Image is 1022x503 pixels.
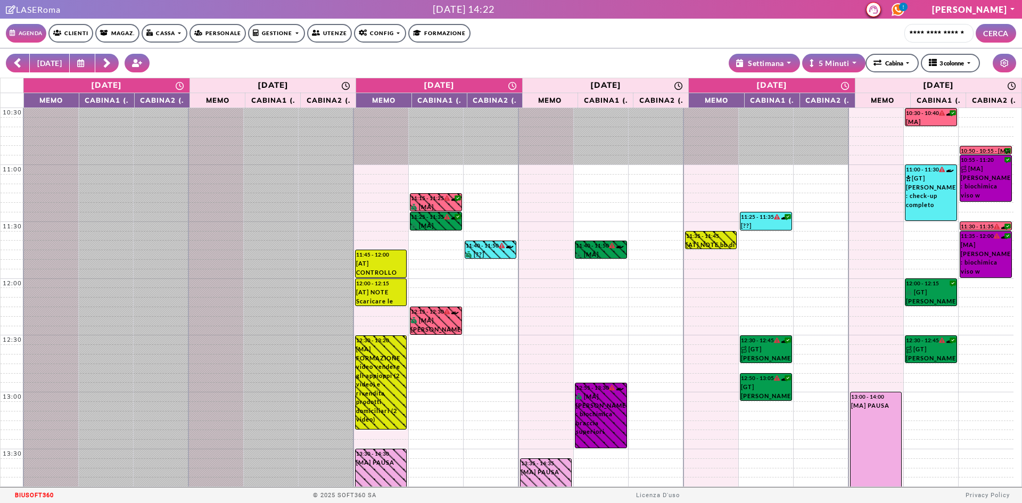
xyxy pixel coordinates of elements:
[248,24,304,43] a: Gestione
[686,232,736,240] div: 11:35 - 11:45
[741,346,748,353] img: PERCORSO
[356,336,406,344] div: 12:30 - 13:20
[499,243,505,248] i: Il cliente ha degli insoluti
[411,317,419,323] i: PAGATO
[1,279,24,288] div: 12:00
[6,24,46,43] a: Agenda
[932,4,1016,14] a: [PERSON_NAME]
[774,214,780,219] i: Il cliente ha degli insoluti
[906,345,956,362] div: [GT] [PERSON_NAME] : laser inguine completo
[466,242,515,250] div: 11:40 - 11:50
[1,449,24,458] div: 13:30
[125,54,150,72] button: Crea nuovo contatto rapido
[48,24,93,43] a: Clienti
[190,78,356,93] a: 30 settembre 2025
[411,203,461,211] div: [MA] [PERSON_NAME] : controllo viso
[774,375,780,381] i: Il cliente ha degli insoluti
[444,214,450,219] i: Il cliente ha degli insoluti
[961,222,1013,229] div: 11:30 - 11:35
[906,279,956,287] div: 12:00 - 12:15
[411,194,461,202] div: 11:15 - 11:25
[411,316,461,334] div: [MA] [PERSON_NAME] : controllo glutei
[906,166,956,174] div: 11:00 - 11:30
[137,94,187,106] span: CABINA2 (.
[466,251,474,257] i: PAGATO
[609,243,615,248] i: Il cliente ha degli insoluti
[1,392,24,401] div: 13:00
[969,94,1019,106] span: CABINA2 (.
[359,94,408,106] span: Memo
[525,94,575,106] span: Memo
[27,94,76,106] span: Memo
[576,392,626,439] div: [MA] [PERSON_NAME] : biochimica braccia superiori
[961,147,998,153] div: 10:50 - 10:55
[961,164,1011,201] div: [MA] [PERSON_NAME] : biochimica viso w
[689,78,854,93] a: 3 ottobre 2025
[939,337,945,343] i: Il cliente ha degli insoluti
[411,221,461,230] div: [MA] [PERSON_NAME] : mento+baffetti -w
[939,110,945,116] i: Il cliente ha degli insoluti
[851,393,901,401] div: 13:00 - 14:00
[411,213,461,221] div: 11:25 - 11:35
[686,241,736,249] div: [AT] NOTE bb di [PERSON_NAME] è entrato?
[466,250,515,258] div: [??] [PERSON_NAME] : foto - controllo *da remoto* tramite foto
[82,94,131,106] span: CABINA1 (.
[994,224,1000,229] i: Il cliente ha degli insoluti
[774,337,780,343] i: Il cliente ha degli insoluti
[470,94,520,106] span: CABINA2 (.
[923,79,954,92] div: [DATE]
[356,458,406,467] div: [MA] PAUSA
[444,309,450,314] i: Il cliente ha degli insoluti
[906,346,913,353] img: PERCORSO
[691,94,741,106] span: Memo
[994,233,1000,238] i: Il cliente ha degli insoluti
[961,232,1011,240] div: 11:35 - 12:00
[95,24,139,43] a: Magaz.
[636,492,680,499] a: Licenza D'uso
[356,279,406,287] div: 12:00 - 12:15
[803,94,852,106] span: CABINA2 (.
[576,250,626,258] div: [MA] [PERSON_NAME] : laser ascelle
[356,450,406,458] div: 13:30 - 14:30
[576,384,626,392] div: 12:55 - 13:30
[521,468,571,477] div: [MA] PAUSA
[810,57,849,69] div: 5 Minuti
[356,251,406,259] div: 11:45 - 12:00
[741,345,791,362] div: [GT] [PERSON_NAME] : laser inguine completo
[444,195,450,201] i: Il cliente ha degli insoluti
[411,222,419,228] i: PAGATO
[855,78,1021,93] a: 4 ottobre 2025
[356,345,406,424] div: [MA] FORMAZIONE video vendere gli appioppi (2 video) e rivendita prodotti domiciliari (2 video)
[976,24,1016,43] button: CERCA
[189,24,246,43] a: Personale
[913,94,963,106] span: CABINA1 (.
[906,289,914,295] i: PAGATO
[741,374,791,382] div: 12:50 - 13:05
[904,24,974,43] input: Cerca cliente...
[411,204,419,210] i: PAGATO
[248,94,298,106] span: CABINA1 (.
[258,79,289,92] div: [DATE]
[858,94,908,106] span: Memo
[91,79,122,92] div: [DATE]
[576,251,584,257] i: PAGATO
[851,401,901,410] div: [MA] PAUSA
[906,336,956,344] div: 12:30 - 12:45
[1,165,24,174] div: 11:00
[906,118,956,126] div: [MA] [PERSON_NAME] : controllo viso
[433,2,494,17] div: [DATE] 14:22
[906,109,956,117] div: 10:30 - 10:40
[356,288,406,306] div: [AT] NOTE Scaricare le fatture estere di meta e indeed e inviarle a trincia
[741,336,791,344] div: 12:30 - 12:45
[6,4,61,14] a: Clicca per andare alla pagina di firmaLASERoma
[906,288,956,306] div: [GT] [PERSON_NAME] : mento+baffetti -w
[736,57,784,69] div: Settimana
[741,221,791,230] div: [??] [PERSON_NAME] : foto - controllo *da remoto* tramite foto
[303,94,353,106] span: CABINA2 (.
[961,241,1011,277] div: [MA] [PERSON_NAME] : biochimica viso w
[1,335,24,344] div: 12:30
[6,5,16,14] i: Clicca per andare alla pagina di firma
[424,79,455,92] div: [DATE]
[609,385,615,390] i: Il cliente ha degli insoluti
[906,174,956,212] div: [GT] [PERSON_NAME] : check-up completo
